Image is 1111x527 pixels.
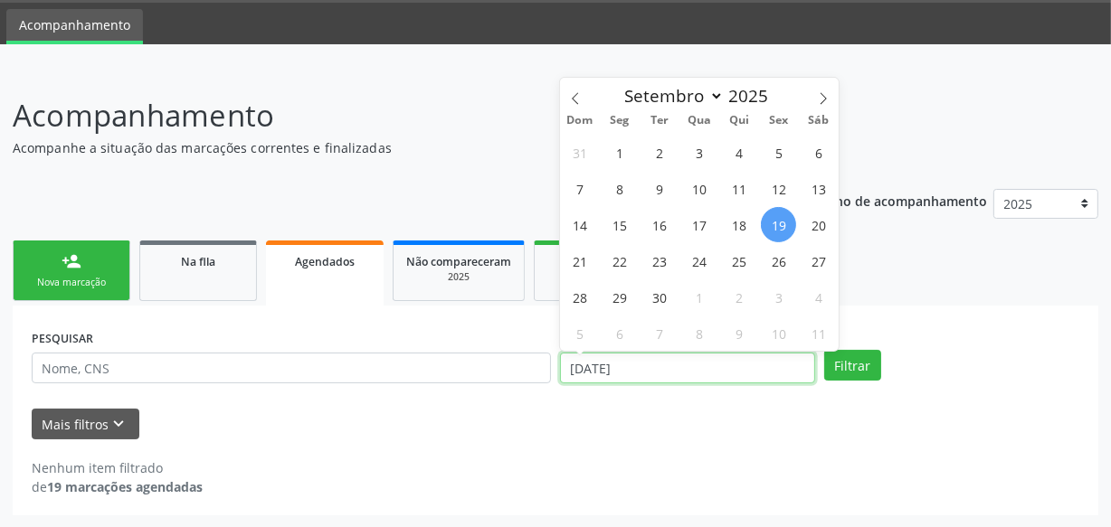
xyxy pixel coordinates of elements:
[761,279,796,315] span: Outubro 3, 2025
[761,135,796,170] span: Setembro 5, 2025
[560,353,815,383] input: Selecione um intervalo
[603,171,638,206] span: Setembro 8, 2025
[563,315,598,351] span: Outubro 5, 2025
[721,171,756,206] span: Setembro 11, 2025
[547,270,638,284] div: 2025
[642,243,678,278] span: Setembro 23, 2025
[32,458,203,477] div: Nenhum item filtrado
[719,115,759,127] span: Qui
[563,171,598,206] span: Setembro 7, 2025
[801,207,836,242] span: Setembro 20, 2025
[603,243,638,278] span: Setembro 22, 2025
[563,207,598,242] span: Setembro 14, 2025
[759,115,799,127] span: Sex
[642,315,678,351] span: Outubro 7, 2025
[801,279,836,315] span: Outubro 4, 2025
[799,115,839,127] span: Sáb
[603,207,638,242] span: Setembro 15, 2025
[721,243,756,278] span: Setembro 25, 2025
[801,171,836,206] span: Setembro 13, 2025
[827,189,987,212] p: Ano de acompanhamento
[642,279,678,315] span: Setembro 30, 2025
[406,270,511,284] div: 2025
[642,171,678,206] span: Setembro 9, 2025
[603,315,638,351] span: Outubro 6, 2025
[181,254,215,269] span: Na fila
[679,115,719,127] span: Qua
[32,353,551,383] input: Nome, CNS
[13,93,773,138] p: Acompanhamento
[603,135,638,170] span: Setembro 1, 2025
[761,171,796,206] span: Setembro 12, 2025
[62,251,81,271] div: person_add
[603,279,638,315] span: Setembro 29, 2025
[681,243,717,278] span: Setembro 24, 2025
[406,254,511,269] span: Não compareceram
[761,207,796,242] span: Setembro 19, 2025
[681,315,717,351] span: Outubro 8, 2025
[681,135,717,170] span: Setembro 3, 2025
[721,315,756,351] span: Outubro 9, 2025
[600,115,640,127] span: Seg
[47,478,203,495] strong: 19 marcações agendadas
[32,409,139,440] button: Mais filtroskeyboard_arrow_down
[721,279,756,315] span: Outubro 2, 2025
[801,243,836,278] span: Setembro 27, 2025
[640,115,679,127] span: Ter
[563,279,598,315] span: Setembro 28, 2025
[615,83,724,108] select: Month
[32,477,203,496] div: de
[681,171,717,206] span: Setembro 10, 2025
[801,135,836,170] span: Setembro 6, 2025
[681,279,717,315] span: Outubro 1, 2025
[295,254,355,269] span: Agendados
[724,84,783,108] input: Year
[32,325,93,353] label: PESQUISAR
[721,135,756,170] span: Setembro 4, 2025
[681,207,717,242] span: Setembro 17, 2025
[801,315,836,351] span: Outubro 11, 2025
[560,115,600,127] span: Dom
[13,138,773,157] p: Acompanhe a situação das marcações correntes e finalizadas
[563,135,598,170] span: Agosto 31, 2025
[824,350,881,381] button: Filtrar
[109,414,129,434] i: keyboard_arrow_down
[642,135,678,170] span: Setembro 2, 2025
[761,243,796,278] span: Setembro 26, 2025
[642,207,678,242] span: Setembro 16, 2025
[26,276,117,289] div: Nova marcação
[761,315,796,351] span: Outubro 10, 2025
[563,243,598,278] span: Setembro 21, 2025
[6,9,143,44] a: Acompanhamento
[721,207,756,242] span: Setembro 18, 2025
